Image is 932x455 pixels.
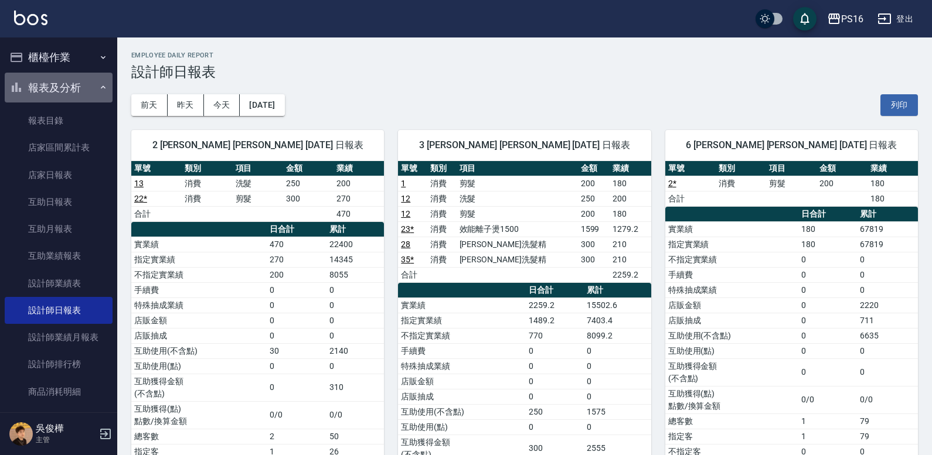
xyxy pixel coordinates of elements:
[665,413,798,429] td: 總客數
[267,297,326,313] td: 0
[267,374,326,401] td: 0
[233,191,283,206] td: 剪髮
[283,191,334,206] td: 300
[398,313,526,328] td: 指定實業績
[267,267,326,282] td: 200
[526,374,584,389] td: 0
[334,191,384,206] td: 270
[526,389,584,404] td: 0
[131,52,918,59] h2: Employee Daily Report
[798,343,857,358] td: 0
[326,401,384,429] td: 0/0
[326,358,384,374] td: 0
[857,343,918,358] td: 0
[798,267,857,282] td: 0
[131,297,267,313] td: 特殊抽成業績
[665,282,798,297] td: 特殊抽成業績
[131,282,267,297] td: 手續費
[857,221,918,237] td: 67819
[665,297,798,313] td: 店販金額
[798,221,857,237] td: 180
[457,191,578,206] td: 洗髮
[334,161,384,176] th: 業績
[401,179,406,188] a: 1
[584,343,651,358] td: 0
[526,297,584,313] td: 2259.2
[798,358,857,386] td: 0
[665,221,798,237] td: 實業績
[326,313,384,328] td: 0
[584,374,651,389] td: 0
[610,267,651,282] td: 2259.2
[817,176,867,191] td: 200
[267,328,326,343] td: 0
[665,161,716,176] th: 單號
[14,11,47,25] img: Logo
[457,221,578,237] td: 效能離子燙1500
[5,270,113,297] a: 設計師業績表
[204,94,240,116] button: 今天
[427,206,457,221] td: 消費
[457,237,578,252] td: [PERSON_NAME]洗髮精
[880,94,918,116] button: 列印
[665,328,798,343] td: 互助使用(不含點)
[326,282,384,297] td: 0
[5,107,113,134] a: 報表目錄
[398,404,526,419] td: 互助使用(不含點)
[610,206,651,221] td: 180
[9,422,33,446] img: Person
[267,358,326,374] td: 0
[427,221,457,237] td: 消費
[798,252,857,267] td: 0
[457,206,578,221] td: 剪髮
[334,206,384,221] td: 470
[584,313,651,328] td: 7403.4
[168,94,204,116] button: 昨天
[578,191,610,206] td: 250
[584,389,651,404] td: 0
[578,221,610,237] td: 1599
[5,351,113,378] a: 設計師排行榜
[131,161,384,222] table: a dense table
[398,161,427,176] th: 單號
[610,221,651,237] td: 1279.2
[326,343,384,358] td: 2140
[798,282,857,297] td: 0
[578,206,610,221] td: 200
[610,176,651,191] td: 180
[5,162,113,189] a: 店家日報表
[267,282,326,297] td: 0
[584,328,651,343] td: 8099.2
[398,389,526,404] td: 店販抽成
[233,176,283,191] td: 洗髮
[5,134,113,161] a: 店家區間累計表
[427,237,457,252] td: 消費
[868,176,918,191] td: 180
[326,429,384,444] td: 50
[398,297,526,313] td: 實業績
[5,215,113,242] a: 互助月報表
[326,374,384,401] td: 310
[412,139,637,151] span: 3 [PERSON_NAME] [PERSON_NAME] [DATE] 日報表
[326,297,384,313] td: 0
[233,161,283,176] th: 項目
[145,139,370,151] span: 2 [PERSON_NAME] [PERSON_NAME] [DATE] 日報表
[578,237,610,252] td: 300
[267,252,326,267] td: 270
[610,191,651,206] td: 200
[526,313,584,328] td: 1489.2
[398,267,427,282] td: 合計
[665,313,798,328] td: 店販抽成
[873,8,918,30] button: 登出
[131,328,267,343] td: 店販抽成
[240,94,284,116] button: [DATE]
[427,191,457,206] td: 消費
[398,374,526,389] td: 店販金額
[326,252,384,267] td: 14345
[401,240,410,249] a: 28
[398,161,651,283] table: a dense table
[822,7,868,31] button: PS16
[131,401,267,429] td: 互助獲得(點) 點數/換算金額
[283,161,334,176] th: 金額
[457,176,578,191] td: 剪髮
